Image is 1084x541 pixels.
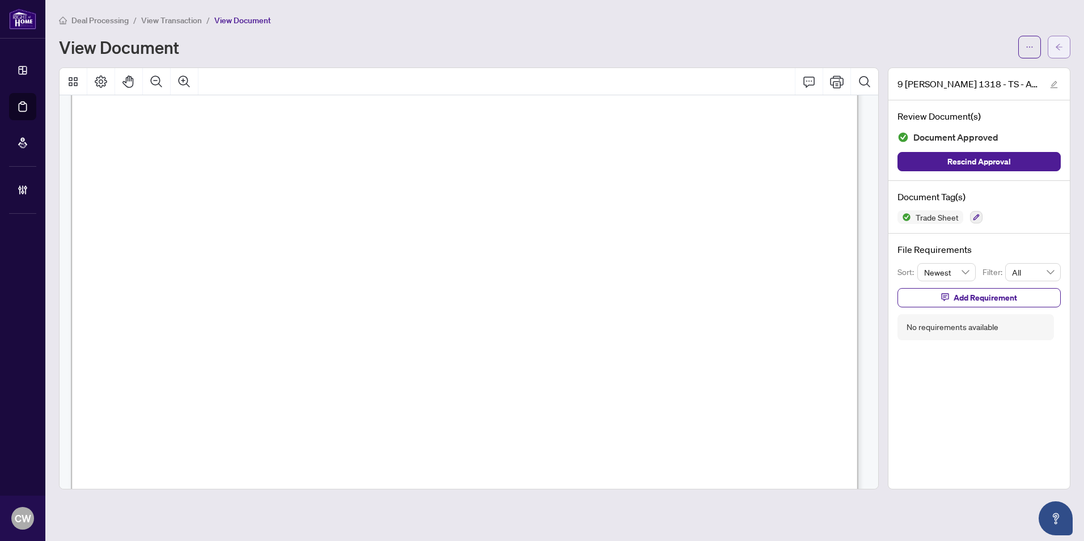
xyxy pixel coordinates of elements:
span: View Transaction [141,15,202,26]
div: No requirements available [907,321,998,333]
li: / [133,14,137,27]
img: Document Status [897,132,909,143]
span: arrow-left [1055,43,1063,51]
span: CW [15,510,31,526]
li: / [206,14,210,27]
button: Rescind Approval [897,152,1061,171]
span: edit [1050,81,1058,88]
span: home [59,16,67,24]
h1: View Document [59,38,179,56]
span: View Document [214,15,271,26]
span: All [1012,264,1054,281]
span: Trade Sheet [911,213,963,221]
p: Sort: [897,266,917,278]
h4: Document Tag(s) [897,190,1061,204]
span: ellipsis [1026,43,1034,51]
span: Deal Processing [71,15,129,26]
button: Open asap [1039,501,1073,535]
img: Status Icon [897,210,911,224]
button: Add Requirement [897,288,1061,307]
img: logo [9,9,36,29]
span: 9 [PERSON_NAME] 1318 - TS - Agent to Review SHAY.pdf [897,77,1039,91]
span: Newest [924,264,969,281]
p: Filter: [983,266,1005,278]
span: Add Requirement [954,289,1017,307]
h4: File Requirements [897,243,1061,256]
span: Document Approved [913,130,998,145]
h4: Review Document(s) [897,109,1061,123]
span: Rescind Approval [947,153,1011,171]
